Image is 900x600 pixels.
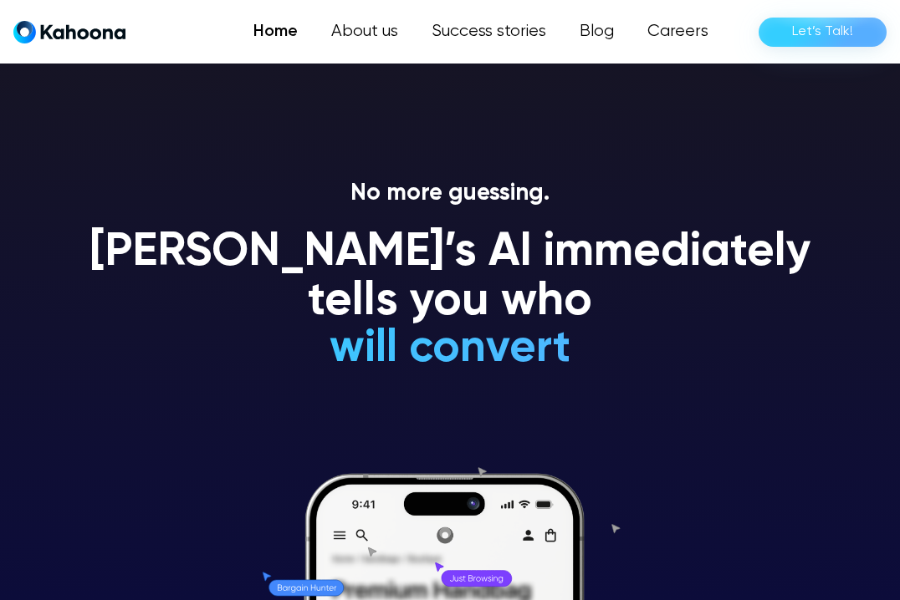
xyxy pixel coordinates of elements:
a: home [13,20,125,44]
a: About us [314,15,415,48]
a: Home [237,15,314,48]
h1: [PERSON_NAME]’s AI immediately tells you who [45,228,855,328]
a: Success stories [415,15,563,48]
h1: will convert [203,324,696,374]
a: Blog [563,15,631,48]
a: Let’s Talk! [759,18,887,47]
div: Let’s Talk! [792,18,853,45]
a: Careers [631,15,725,48]
p: No more guessing. [45,180,855,208]
g: Just Browsing [451,575,504,583]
